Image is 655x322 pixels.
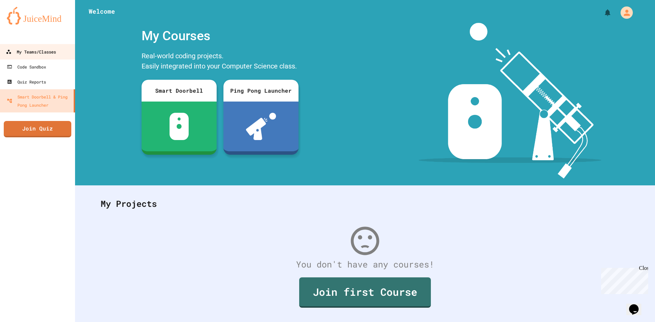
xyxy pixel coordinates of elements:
div: My Account [613,5,635,20]
iframe: chat widget [598,265,648,294]
div: Code Sandbox [7,63,46,71]
div: Quiz Reports [7,78,46,86]
div: My Teams/Classes [6,48,56,56]
img: sdb-white.svg [170,113,189,140]
div: My Courses [138,23,302,49]
div: Smart Doorbell [142,80,217,102]
a: Join first Course [299,277,431,308]
div: My Projects [94,190,636,217]
div: Chat with us now!Close [3,3,47,43]
img: banner-image-my-projects.png [419,23,601,179]
a: Join Quiz [4,121,71,137]
div: You don't have any courses! [94,258,636,271]
iframe: chat widget [626,295,648,315]
img: ppl-with-ball.png [246,113,276,140]
div: Smart Doorbell & Ping Pong Launcher [7,93,71,109]
img: logo-orange.svg [7,7,68,25]
div: My Notifications [591,7,613,18]
div: Ping Pong Launcher [223,80,299,102]
div: Real-world coding projects. Easily integrated into your Computer Science class. [138,49,302,75]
